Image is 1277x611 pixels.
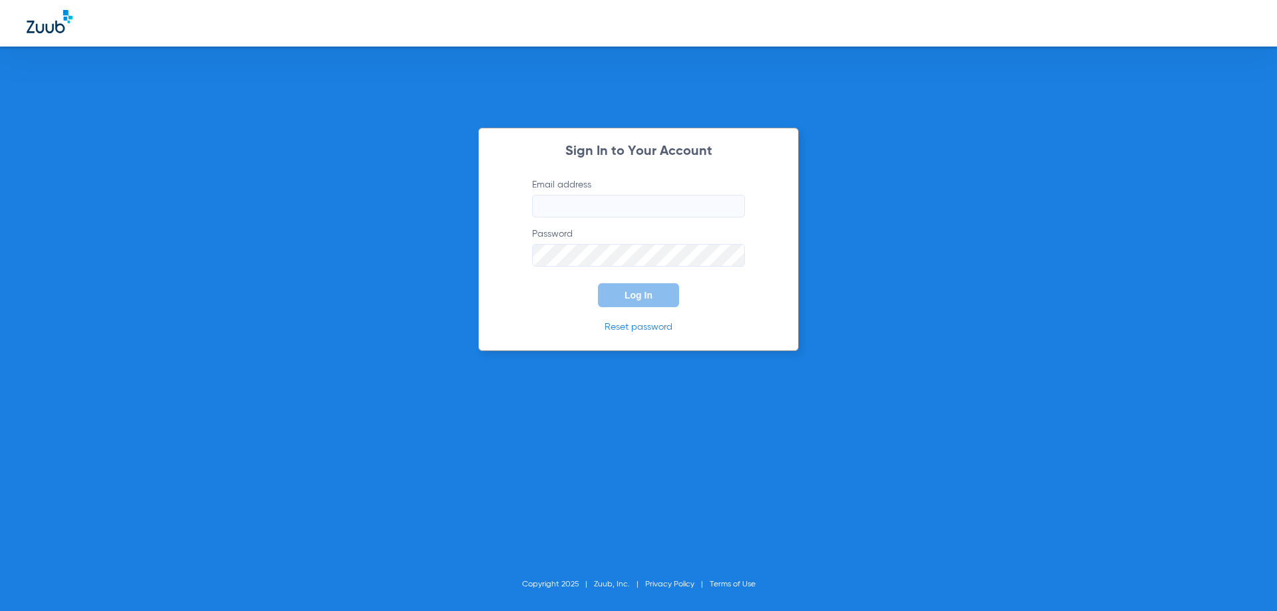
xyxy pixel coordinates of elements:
li: Zuub, Inc. [594,578,645,591]
li: Copyright 2025 [522,578,594,591]
h2: Sign In to Your Account [512,145,765,158]
a: Reset password [605,322,672,332]
button: Log In [598,283,679,307]
label: Email address [532,178,745,217]
img: Zuub Logo [27,10,72,33]
a: Privacy Policy [645,580,694,588]
label: Password [532,227,745,267]
input: Password [532,244,745,267]
input: Email address [532,195,745,217]
span: Log In [625,290,652,301]
a: Terms of Use [710,580,756,588]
